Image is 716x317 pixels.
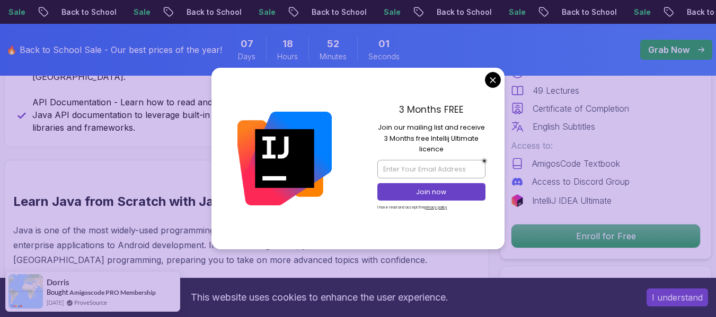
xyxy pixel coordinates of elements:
h2: Share this Course [511,277,701,292]
h2: Learn Java from Scratch with Java for Beginners [13,193,434,210]
span: Bought [47,288,68,296]
p: Sale [624,7,658,17]
p: Back to School [177,7,249,17]
button: Enroll for Free [511,224,701,248]
span: 7 Days [241,37,253,51]
p: Enroll for Free [511,224,700,248]
span: Minutes [320,51,347,62]
a: ProveSource [74,298,107,307]
span: 18 Hours [282,37,293,51]
span: Days [238,51,255,62]
a: Amigoscode PRO Membership [69,288,156,296]
strong: Java for Beginners [217,240,297,250]
p: AmigosCode Textbook [532,157,620,170]
p: IntelliJ IDEA Ultimate [532,194,612,207]
p: Sale [249,7,283,17]
p: Back to School [552,7,624,17]
p: Certificate of Completion [533,102,629,115]
p: Java is one of the most widely-used programming languages in the world, powering everything from ... [13,223,434,267]
p: English Subtitles [533,120,595,133]
p: Sale [499,7,533,17]
p: Back to School [427,7,499,17]
p: Grab Now [648,43,690,56]
p: API Documentation - Learn how to read and use Java API documentation to leverage built-in librari... [32,96,241,134]
span: Hours [277,51,298,62]
span: 1 Seconds [378,37,390,51]
p: Sale [374,7,408,17]
p: Sale [124,7,158,17]
span: 52 Minutes [327,37,339,51]
span: Dorris [47,278,69,287]
button: Accept cookies [647,288,708,306]
p: Access to Discord Group [532,175,630,188]
p: Back to School [52,7,124,17]
span: [DATE] [47,298,64,307]
div: This website uses cookies to enhance the user experience. [8,286,631,309]
p: 49 Lectures [533,84,579,97]
p: Back to School [302,7,374,17]
span: Seconds [368,51,400,62]
p: Access to: [511,139,701,152]
img: provesource social proof notification image [8,274,43,309]
img: jetbrains logo [511,194,524,207]
p: 🔥 Back to School Sale - Our best prices of the year! [6,43,222,56]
